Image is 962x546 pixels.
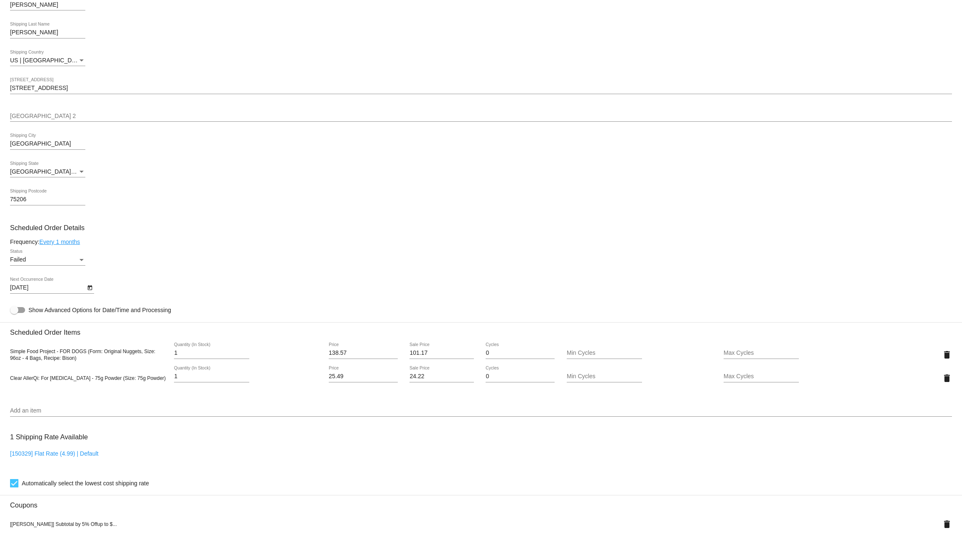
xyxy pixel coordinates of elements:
[10,450,98,457] a: [150329] Flat Rate (4.99) | Default
[10,196,85,203] input: Shipping Postcode
[567,373,642,380] input: Min Cycles
[942,350,952,360] mat-icon: delete
[942,519,952,529] mat-icon: delete
[10,256,85,263] mat-select: Status
[10,168,108,175] span: [GEOGRAPHIC_DATA] | [US_STATE]
[724,350,799,356] input: Max Cycles
[28,306,171,314] span: Show Advanced Options for Date/Time and Processing
[10,428,88,446] h3: 1 Shipping Rate Available
[85,283,94,292] button: Open calendar
[942,373,952,383] mat-icon: delete
[22,478,149,488] span: Automatically select the lowest cost shipping rate
[486,373,555,380] input: Cycles
[10,375,166,381] span: Clear AllerQi: For [MEDICAL_DATA] - 75g Powder (Size: 75g Powder)
[567,350,642,356] input: Min Cycles
[10,238,952,245] div: Frequency:
[10,349,155,361] span: Simple Food Project - FOR DOGS (Form: Original Nuggets, Size: 96oz - 4 Bags, Recipe: Bison)
[10,141,85,147] input: Shipping City
[10,169,85,175] mat-select: Shipping State
[10,521,117,527] span: [[PERSON_NAME]] Subtotal by 5% Offup to $...
[10,113,952,120] input: Shipping Street 2
[10,2,85,8] input: Shipping First Name
[10,57,84,64] span: US | [GEOGRAPHIC_DATA]
[174,373,249,380] input: Quantity (In Stock)
[10,285,85,291] input: Next Occurrence Date
[10,495,952,509] h3: Coupons
[10,322,952,336] h3: Scheduled Order Items
[10,256,26,263] span: Failed
[10,408,952,414] input: Add an item
[10,85,952,92] input: Shipping Street 1
[724,373,799,380] input: Max Cycles
[10,224,952,232] h3: Scheduled Order Details
[10,29,85,36] input: Shipping Last Name
[10,57,85,64] mat-select: Shipping Country
[409,373,473,380] input: Sale Price
[329,373,398,380] input: Price
[39,238,80,245] a: Every 1 months
[174,350,249,356] input: Quantity (In Stock)
[329,350,398,356] input: Price
[409,350,473,356] input: Sale Price
[486,350,555,356] input: Cycles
